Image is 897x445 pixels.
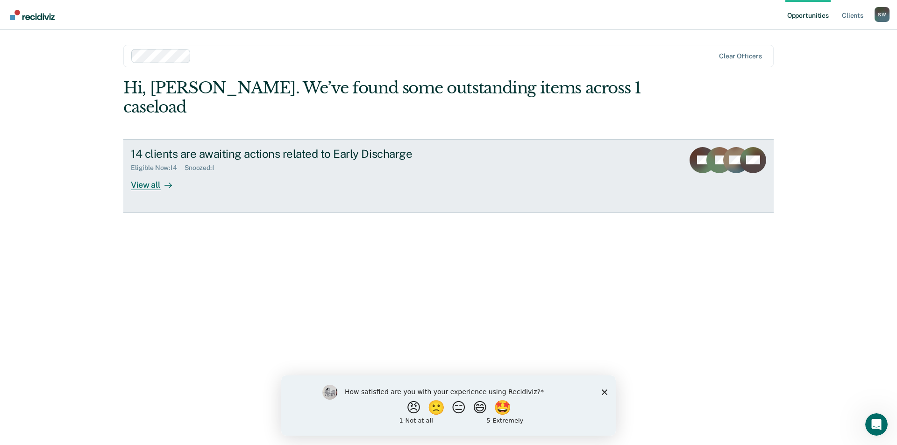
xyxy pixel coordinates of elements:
[875,7,890,22] button: Profile dropdown button
[865,413,888,436] iframe: Intercom live chat
[875,7,890,22] div: S W
[131,172,183,190] div: View all
[131,164,185,172] div: Eligible Now : 14
[123,139,774,213] a: 14 clients are awaiting actions related to Early DischargeEligible Now:14Snoozed:1View all
[185,164,222,172] div: Snoozed : 1
[123,78,644,117] div: Hi, [PERSON_NAME]. We’ve found some outstanding items across 1 caseload
[281,375,616,436] iframe: Survey by Kim from Recidiviz
[10,10,55,20] img: Recidiviz
[719,52,762,60] div: Clear officers
[131,147,459,161] div: 14 clients are awaiting actions related to Early Discharge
